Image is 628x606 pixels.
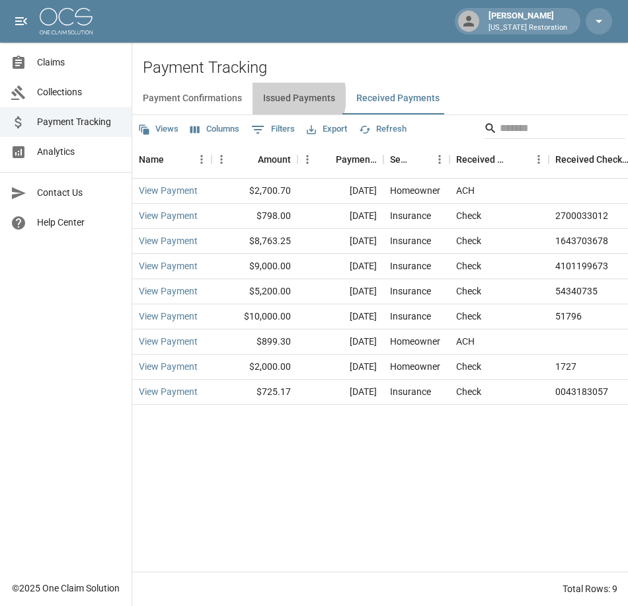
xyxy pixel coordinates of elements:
[37,85,121,99] span: Collections
[239,150,258,169] button: Sort
[297,304,383,329] div: [DATE]
[390,385,431,398] div: Insurance
[555,360,576,373] div: 1727
[456,234,481,247] div: Check
[12,582,120,595] div: © 2025 One Claim Solution
[555,385,608,398] div: 0043183057
[37,115,121,129] span: Payment Tracking
[303,119,350,140] button: Export
[143,58,628,77] h2: Payment Tracking
[258,141,291,178] div: Amount
[37,186,121,200] span: Contact Us
[212,204,297,229] div: $798.00
[297,329,383,355] div: [DATE]
[297,150,317,169] button: Menu
[132,141,212,178] div: Name
[139,284,198,298] a: View Payment
[37,145,121,159] span: Analytics
[253,83,346,114] button: Issued Payments
[297,229,383,254] div: [DATE]
[139,234,198,247] a: View Payment
[297,279,383,304] div: [DATE]
[390,184,440,197] div: Homeowner
[456,360,481,373] div: Check
[139,141,164,178] div: Name
[132,83,253,114] button: Payment Confirmations
[356,119,410,140] button: Refresh
[390,259,431,273] div: Insurance
[212,304,297,329] div: $10,000.00
[40,8,93,34] img: ocs-logo-white-transparent.png
[297,355,383,380] div: [DATE]
[555,310,582,323] div: 51796
[484,118,625,142] div: Search
[139,310,198,323] a: View Payment
[383,141,450,178] div: Sender
[390,141,411,178] div: Sender
[139,360,198,373] a: View Payment
[297,254,383,279] div: [DATE]
[489,22,567,34] p: [US_STATE] Restoration
[212,179,297,204] div: $2,700.70
[192,150,212,169] button: Menu
[456,284,481,298] div: Check
[483,9,572,33] div: [PERSON_NAME]
[248,119,298,140] button: Show filters
[563,582,617,595] div: Total Rows: 9
[132,83,628,114] div: dynamic tabs
[529,150,549,169] button: Menu
[336,141,377,178] div: Payment Date
[37,56,121,69] span: Claims
[317,150,336,169] button: Sort
[297,380,383,405] div: [DATE]
[139,209,198,222] a: View Payment
[212,279,297,304] div: $5,200.00
[37,216,121,230] span: Help Center
[390,209,431,222] div: Insurance
[555,234,608,247] div: 1643703678
[139,259,198,273] a: View Payment
[212,229,297,254] div: $8,763.25
[456,335,475,348] div: ACH
[456,141,510,178] div: Received Method
[411,150,430,169] button: Sort
[510,150,529,169] button: Sort
[346,83,450,114] button: Received Payments
[555,284,598,298] div: 54340735
[390,234,431,247] div: Insurance
[390,310,431,323] div: Insurance
[390,360,440,373] div: Homeowner
[212,141,297,178] div: Amount
[456,310,481,323] div: Check
[390,335,440,348] div: Homeowner
[212,380,297,405] div: $725.17
[456,259,481,273] div: Check
[297,204,383,229] div: [DATE]
[139,335,198,348] a: View Payment
[297,141,383,178] div: Payment Date
[390,284,431,298] div: Insurance
[430,150,450,169] button: Menu
[212,254,297,279] div: $9,000.00
[450,141,549,178] div: Received Method
[139,184,198,197] a: View Payment
[555,209,608,222] div: 2700033012
[8,8,34,34] button: open drawer
[212,355,297,380] div: $2,000.00
[212,329,297,355] div: $899.30
[456,385,481,398] div: Check
[456,184,475,197] div: ACH
[139,385,198,398] a: View Payment
[555,259,608,273] div: 4101199673
[187,119,243,140] button: Select columns
[135,119,182,140] button: Views
[297,179,383,204] div: [DATE]
[456,209,481,222] div: Check
[212,150,231,169] button: Menu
